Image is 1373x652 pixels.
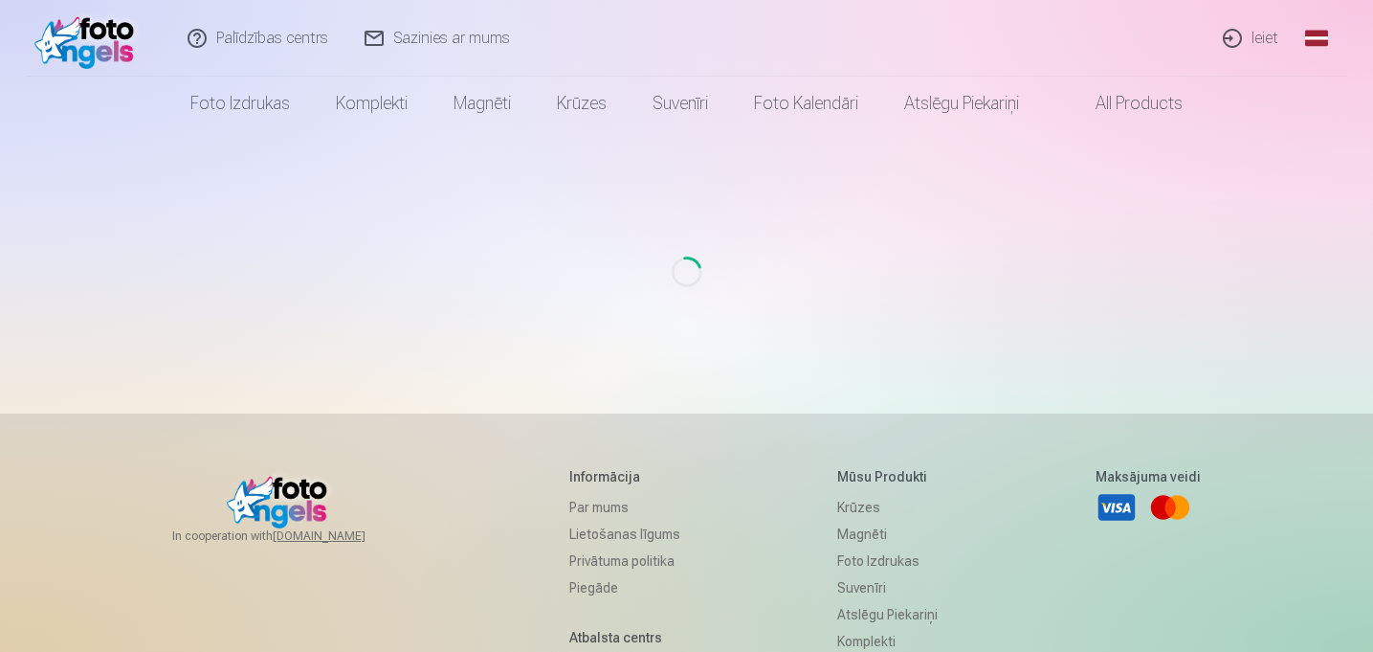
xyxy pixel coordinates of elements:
[569,548,680,574] a: Privātuma politika
[569,628,680,647] h5: Atbalsta centrs
[569,574,680,601] a: Piegāde
[569,521,680,548] a: Lietošanas līgums
[534,77,630,130] a: Krūzes
[1096,467,1201,486] h5: Maksājuma veidi
[569,467,680,486] h5: Informācija
[172,528,411,544] span: In cooperation with
[837,574,938,601] a: Suvenīri
[731,77,881,130] a: Foto kalendāri
[167,77,313,130] a: Foto izdrukas
[837,548,938,574] a: Foto izdrukas
[431,77,534,130] a: Magnēti
[837,521,938,548] a: Magnēti
[313,77,431,130] a: Komplekti
[881,77,1042,130] a: Atslēgu piekariņi
[837,467,938,486] h5: Mūsu produkti
[1096,486,1138,528] a: Visa
[837,494,938,521] a: Krūzes
[1149,486,1191,528] a: Mastercard
[630,77,731,130] a: Suvenīri
[837,601,938,628] a: Atslēgu piekariņi
[569,494,680,521] a: Par mums
[34,8,144,69] img: /fa1
[273,528,411,544] a: [DOMAIN_NAME]
[1042,77,1206,130] a: All products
